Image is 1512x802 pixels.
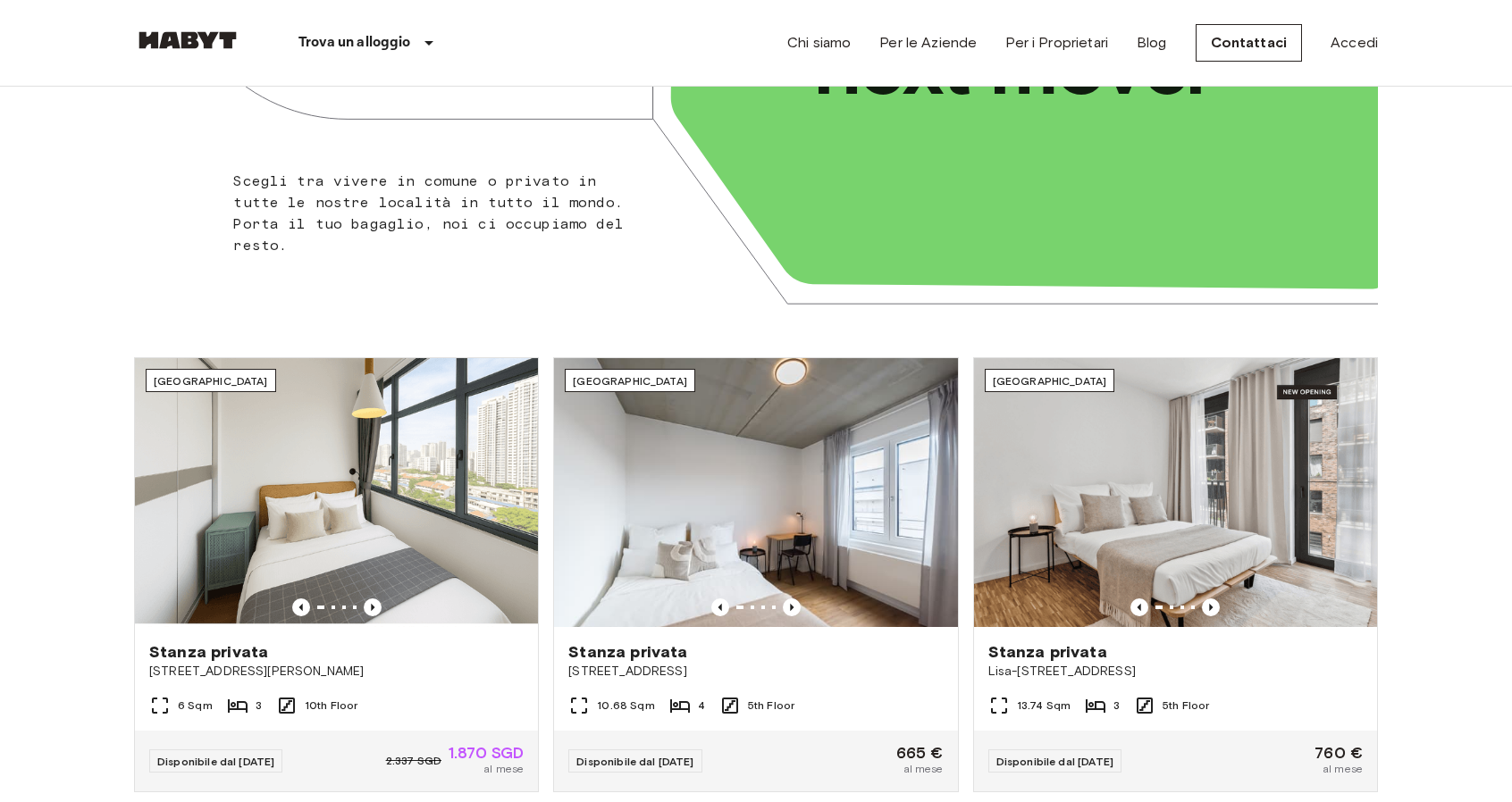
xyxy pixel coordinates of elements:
a: Chi siamo [787,32,851,54]
span: Disponibile dal [DATE] [996,755,1113,768]
span: 13.74 Sqm [1017,698,1071,714]
img: Marketing picture of unit DE-04-037-026-03Q [554,358,957,627]
button: Previous image [1130,598,1148,616]
button: Previous image [711,598,729,616]
span: 3 [256,698,262,714]
span: Lisa-[STREET_ADDRESS] [988,663,1363,681]
span: [GEOGRAPHIC_DATA] [993,374,1107,388]
img: Marketing picture of unit SG-01-116-001-02 [135,358,538,627]
span: 5th Floor [1163,698,1209,714]
span: al mese [1323,761,1363,777]
a: Contattaci [1196,24,1303,62]
span: 4 [698,698,705,714]
p: Trova un alloggio [298,32,411,54]
a: Marketing picture of unit DE-01-489-505-002Previous imagePrevious image[GEOGRAPHIC_DATA]Stanza pr... [973,357,1378,792]
span: 3 [1113,698,1120,714]
span: Stanza privata [568,641,687,663]
span: 5th Floor [748,698,794,714]
span: 2.337 SGD [386,753,441,769]
span: [STREET_ADDRESS][PERSON_NAME] [149,663,524,681]
span: 10th Floor [305,698,358,714]
span: [STREET_ADDRESS] [568,663,943,681]
a: Per i Proprietari [1005,32,1108,54]
span: Disponibile dal [DATE] [576,755,693,768]
a: Per le Aziende [879,32,977,54]
span: Disponibile dal [DATE] [157,755,274,768]
img: Habyt [134,31,241,49]
img: Marketing picture of unit DE-01-489-505-002 [974,358,1377,627]
span: Stanza privata [988,641,1107,663]
a: Marketing picture of unit DE-04-037-026-03QPrevious imagePrevious image[GEOGRAPHIC_DATA]Stanza pr... [553,357,958,792]
a: Blog [1137,32,1167,54]
a: Accedi [1331,32,1378,54]
button: Previous image [783,598,801,616]
span: 760 € [1315,745,1363,761]
a: Marketing picture of unit SG-01-116-001-02Previous imagePrevious image[GEOGRAPHIC_DATA]Stanza pri... [134,357,539,792]
span: 6 Sqm [178,698,213,714]
button: Previous image [364,598,382,616]
span: al mese [483,761,524,777]
span: al mese [903,761,944,777]
button: Previous image [292,598,310,616]
button: Previous image [1202,598,1220,616]
span: [GEOGRAPHIC_DATA] [573,374,687,388]
span: 10.68 Sqm [597,698,654,714]
span: [GEOGRAPHIC_DATA] [154,374,268,388]
p: Scegli tra vivere in comune o privato in tutte le nostre località in tutto il mondo. Porta il tuo... [233,171,643,256]
span: Stanza privata [149,641,268,663]
span: 665 € [896,745,944,761]
span: 1.870 SGD [449,745,524,761]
